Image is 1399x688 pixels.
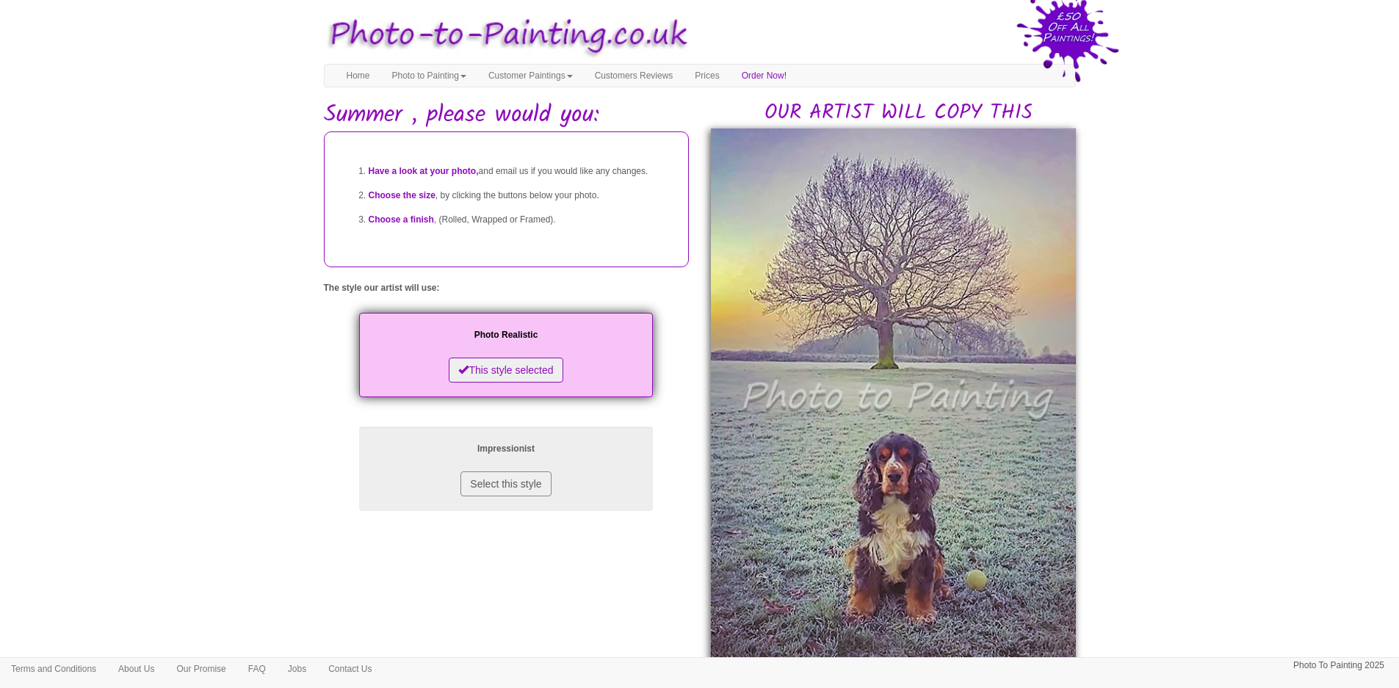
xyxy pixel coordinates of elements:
[477,65,584,87] a: Customer Paintings
[374,441,638,457] p: Impressionist
[369,190,435,200] span: Choose the size
[449,358,563,383] button: This style selected
[336,65,381,87] a: Home
[317,7,693,64] img: Photo to Painting
[369,184,673,208] li: , by clicking the buttons below your photo.
[317,658,383,680] a: Contact Us
[381,65,477,87] a: Photo to Painting
[584,65,684,87] a: Customers Reviews
[1293,658,1384,673] p: Photo To Painting 2025
[324,282,440,294] label: The style our artist will use:
[369,159,673,184] li: and email us if you would like any changes.
[237,658,277,680] a: FAQ
[165,658,236,680] a: Our Promise
[369,208,673,232] li: , (Rolled, Wrapped or Framed).
[460,471,551,496] button: Select this style
[684,65,730,87] a: Prices
[107,658,165,680] a: About Us
[731,65,798,87] a: Order Now!
[369,166,479,176] span: Have a look at your photo,
[277,658,317,680] a: Jobs
[324,102,1076,128] h1: Summer , please would you:
[369,214,434,225] span: Choose a finish
[374,327,638,343] p: Photo Realistic
[722,102,1076,125] h2: OUR ARTIST WILL COPY THIS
